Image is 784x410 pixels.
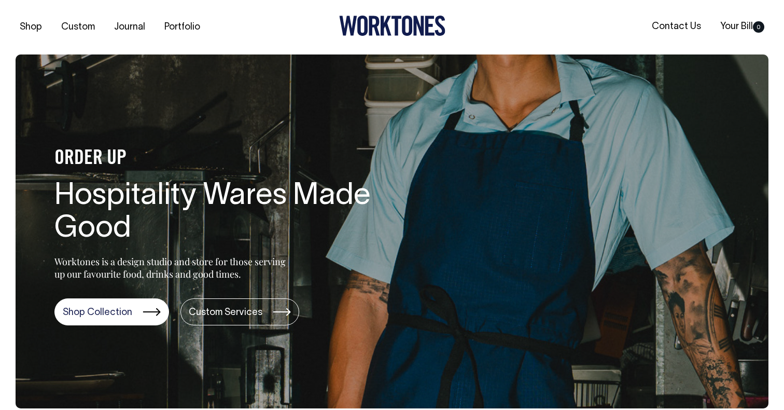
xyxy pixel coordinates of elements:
[54,298,169,325] a: Shop Collection
[180,298,299,325] a: Custom Services
[16,19,46,36] a: Shop
[110,19,149,36] a: Journal
[57,19,99,36] a: Custom
[54,180,386,247] h1: Hospitality Wares Made Good
[648,18,705,35] a: Contact Us
[160,19,204,36] a: Portfolio
[54,255,290,280] p: Worktones is a design studio and store for those serving up our favourite food, drinks and good t...
[753,21,764,33] span: 0
[716,18,768,35] a: Your Bill0
[54,148,386,170] h4: ORDER UP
